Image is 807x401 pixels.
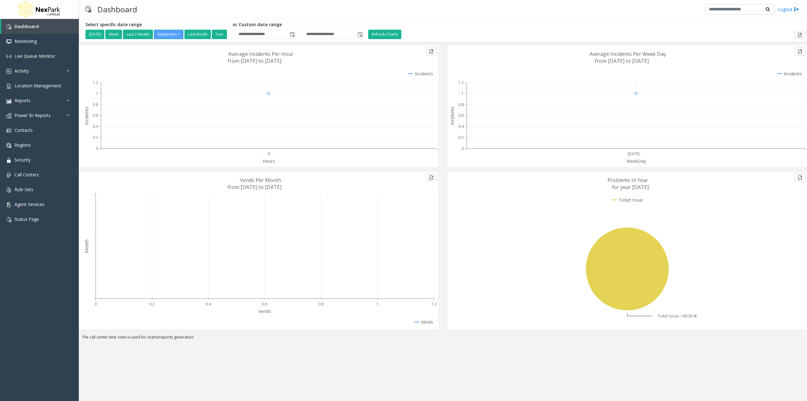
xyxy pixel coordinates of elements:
[595,57,649,64] text: from [DATE] to [DATE]
[85,22,228,27] h5: Select specific date range
[149,301,154,307] text: 0.2
[376,301,379,307] text: 1
[6,98,11,103] img: 'icon'
[458,80,464,85] text: 1.2
[84,107,90,125] text: Incidents
[6,84,11,89] img: 'icon'
[368,30,401,39] button: Refresh Charts
[15,127,33,133] span: Contacts
[778,6,799,13] a: Logout
[93,124,98,129] text: 0.4
[15,186,33,192] span: Rule Sets
[658,313,697,319] text: Ticket Issue: 100.00 %
[288,30,295,39] span: Toggle popup
[15,23,39,29] span: Dashboard
[431,301,437,307] text: 1.2
[212,30,227,39] button: Year
[15,68,29,74] span: Activity
[15,172,39,178] span: Call Centers
[6,24,11,29] img: 'icon'
[6,158,11,163] img: 'icon'
[15,53,55,59] span: Live Queue Monitor
[258,308,271,314] text: Vends
[795,47,805,56] button: Export to pdf
[228,57,282,64] text: from [DATE] to [DATE]
[206,301,211,307] text: 0.4
[6,143,11,148] img: 'icon'
[123,30,153,39] button: Last 2 Weeks
[1,19,79,34] a: Dashboard
[458,124,464,129] text: 0.4
[318,301,324,307] text: 0.8
[6,128,11,133] img: 'icon'
[93,102,98,107] text: 0.8
[96,91,98,96] text: 1
[262,301,267,307] text: 0.6
[84,239,90,253] text: Month
[635,84,637,89] text: 1
[15,83,61,89] span: Location Management
[794,6,799,13] img: logout
[458,135,464,140] text: 0.2
[426,47,437,56] button: Export to pdf
[96,146,98,151] text: 0
[589,50,666,57] text: Average Incidents Per Week Day
[458,113,464,118] text: 0.6
[228,184,282,191] text: from [DATE] to [DATE]
[6,113,11,118] img: 'icon'
[607,177,648,184] text: Problems In Year
[15,216,39,222] span: Status Page
[6,54,11,59] img: 'icon'
[628,151,640,156] text: [DATE]
[426,174,437,182] button: Export to pdf
[15,157,31,163] span: Security
[6,187,11,192] img: 'icon'
[15,142,31,148] span: Regions
[6,217,11,222] img: 'icon'
[95,301,97,307] text: 0
[6,39,11,44] img: 'icon'
[93,80,98,85] text: 1.2
[449,107,455,125] text: Incidents
[268,151,270,156] text: 9
[228,50,293,57] text: Average Incidents Per Hour
[93,113,98,118] text: 0.6
[356,30,363,39] span: Toggle popup
[462,146,464,151] text: 0
[79,334,807,343] div: The call center time zone is used for charts/reports generation
[233,22,363,27] h5: or Custom date range
[458,102,464,107] text: 0.8
[6,202,11,207] img: 'icon'
[6,173,11,178] img: 'icon'
[268,84,270,89] text: 1
[462,91,464,96] text: 1
[626,158,646,164] text: WeekDay
[93,135,98,140] text: 0.2
[794,31,805,39] button: Export to pdf
[184,30,211,39] button: Last Month
[15,38,37,44] span: Monitoring
[240,177,281,184] text: Vends Per Month
[612,184,649,191] text: for year [DATE]
[6,69,11,74] img: 'icon'
[85,2,91,17] img: pageIcon
[154,30,183,39] button: September
[15,97,31,103] span: Reports
[15,201,44,207] span: Agent Services
[15,112,51,118] span: Power BI Reports
[85,30,104,39] button: [DATE]
[94,2,140,17] h3: Dashboard
[105,30,122,39] button: Week
[263,158,275,164] text: Hours
[795,174,805,182] button: Export to pdf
